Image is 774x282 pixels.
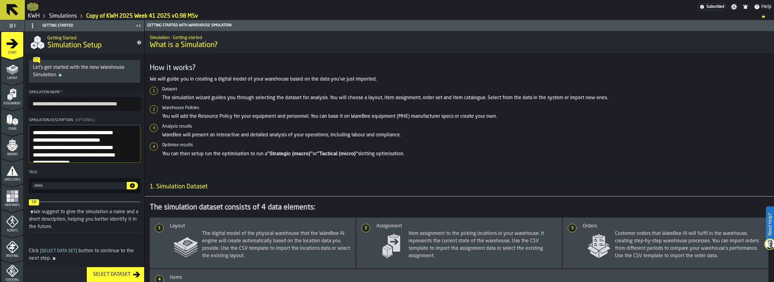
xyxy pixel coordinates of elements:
strong: "Tactical (micro)" [317,151,358,156]
span: Routing [1,254,23,258]
span: Simulation Description [29,118,73,122]
span: Agents [1,229,23,232]
p: You can then setup run the optimisation to run a or slotting optimisation. [162,150,769,158]
nav: Breadcrumb [27,12,772,20]
li: menu Items [1,108,23,133]
span: Layout [1,77,23,80]
h2: Sub Title [150,34,769,40]
a: link-to-/wh/i/4fb45246-3b77-4bb5-b880-c337c3c5facb/simulations/0a78d63d-3661-43ef-986e-e1d1fbdae6e0 [86,13,198,20]
strong: "Strategic (macro)" [267,151,313,156]
button: button- [127,182,138,189]
h3: title-section-1. Simulation Dataset [145,178,774,196]
li: menu Orders [1,134,23,158]
div: Let's get started with the new Warehouse Simulation. [33,64,136,79]
div: Simulation Name [29,90,140,95]
input: button-toolbar-Simulation Name [29,97,140,111]
div: Select Dataset [91,271,133,278]
span: Assignment [1,102,23,105]
textarea: Simulation Description(Optional) [29,125,140,163]
span: Orders [1,153,23,156]
span: 3 [568,226,576,230]
span: Simulation Setup [47,41,102,51]
label: button-toolbar-Simulation Name [29,90,140,111]
span: Customer orders that WareBee AI will fulfil in the warehouse, creating step-by-step warehouse pro... [583,230,763,262]
a: link-to-/wh/i/4fb45246-3b77-4bb5-b880-c337c3c5facb [49,13,77,20]
p: The simulation wizard guides you through selecting the dataset for analysis. You will choose a la... [162,94,769,102]
label: button-toggle-Close me [134,22,143,29]
span: (Optional) [75,118,95,122]
header: Getting Started with Warehouse Simulation [145,20,774,31]
a: link-to-/wh/i/4fb45246-3b77-4bb5-b880-c337c3c5facb/settings/billing [698,3,726,10]
li: menu Start [1,32,23,57]
h3: How it works? [150,63,769,73]
li: menu Assignment [1,83,23,108]
h6: Warehouse Policies [162,105,769,110]
h6: Dataset [162,87,769,92]
div: Getting Started [26,21,134,31]
li: menu Data Stats [1,159,23,184]
label: button-toggle-Settings [728,4,740,10]
div: Click button to continue to the next step. [29,247,140,262]
button: button-Select Dataset [87,267,144,282]
li: menu Layout [1,57,23,82]
div: We suggest to give the simulation a name and a short description, helping you better identify it ... [29,209,138,229]
a: logo-header [27,1,38,12]
div: Assignment [376,223,557,230]
div: Layout [170,223,351,230]
div: Items [170,274,763,281]
li: menu Agents [1,210,23,235]
span: Items [1,127,23,131]
label: button-toggle-Toggle Full Menu [1,21,23,30]
div: Orders [583,223,763,230]
span: Select Data Set [39,249,78,253]
span: Data Stats [1,178,23,182]
span: 2 [362,226,369,230]
span: Start [1,51,23,55]
li: menu Routing [1,235,23,260]
span: 1 [156,226,163,230]
h2: Sub Title [47,34,132,41]
label: button-toggle-Notifications [740,4,751,10]
h6: Optimise results [162,143,769,148]
span: Heatmaps [1,204,23,207]
input: input-value- input-value- [31,182,127,189]
span: 1. Simulation Dataset [145,183,208,191]
span: ] [76,249,77,253]
p: You will add the Resource Policy for your equipment and personnel. You can base it on WareBee equ... [162,113,769,120]
div: title-Simulation Setup [25,31,144,54]
span: Item assignment to the picking locations in your warehouse. It represents the current state of th... [376,230,557,262]
p: WareBee will present an interactive and detailed analysis of your operations, including labour an... [162,131,769,139]
p: We will guide you in creating a digital model of your warehouse based on the data you've just imp... [150,76,769,83]
span: What is a Simulation? [150,40,769,50]
span: Tip [29,199,39,205]
span: Tags [29,170,38,174]
span: The digital model of the physical warehouse that the WareBee AI engine will create automatically ... [170,230,351,262]
h6: Analysis results [162,124,769,129]
li: menu Heatmaps [1,184,23,209]
label: input-value- [31,182,127,189]
label: Need Help? [767,207,773,242]
div: Menu Subscription [698,3,726,10]
div: The simulation dataset consists of 4 data elements: [150,203,769,213]
span: Subscribed [706,5,724,9]
span: 4 [156,277,163,282]
span: Help [761,3,772,11]
div: Getting Started with Warehouse Simulation [146,23,773,28]
span: [ [40,249,42,253]
a: link-to-/wh/i/4fb45246-3b77-4bb5-b880-c337c3c5facb [28,13,40,20]
label: button-toggle-Help [751,3,774,11]
span: Required [61,90,63,95]
div: title-What is a Simulation? [145,31,774,53]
